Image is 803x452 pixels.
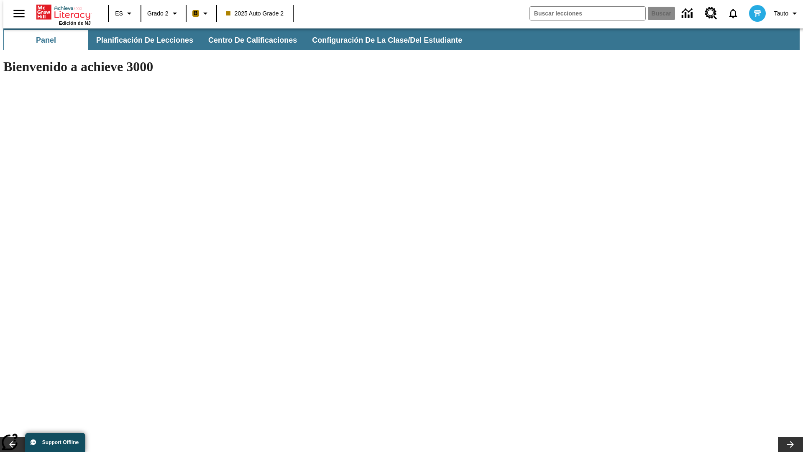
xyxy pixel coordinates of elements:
span: Centro de calificaciones [208,36,297,45]
button: Escoja un nuevo avatar [744,3,771,24]
input: Buscar campo [530,7,645,20]
button: Abrir el menú lateral [7,1,31,26]
span: Grado 2 [147,9,169,18]
span: Panel [36,36,56,45]
h1: Bienvenido a achieve 3000 [3,59,560,74]
a: Portada [36,4,91,21]
a: Centro de recursos, Se abrirá en una pestaña nueva. [700,2,722,25]
span: Planificación de lecciones [96,36,193,45]
img: avatar image [749,5,766,22]
span: Configuración de la clase/del estudiante [312,36,462,45]
span: B [194,8,198,18]
button: Configuración de la clase/del estudiante [305,30,469,50]
button: Perfil/Configuración [771,6,803,21]
div: Subbarra de navegación [3,30,470,50]
div: Subbarra de navegación [3,28,800,50]
span: Edición de NJ [59,21,91,26]
div: Portada [36,3,91,26]
span: Tauto [774,9,788,18]
button: Lenguaje: ES, Selecciona un idioma [111,6,138,21]
button: Support Offline [25,433,85,452]
button: Centro de calificaciones [202,30,304,50]
a: Centro de información [677,2,700,25]
button: Boost El color de la clase es anaranjado claro. Cambiar el color de la clase. [189,6,214,21]
button: Carrusel de lecciones, seguir [778,437,803,452]
button: Panel [4,30,88,50]
span: 2025 Auto Grade 2 [226,9,284,18]
span: ES [115,9,123,18]
button: Grado: Grado 2, Elige un grado [144,6,183,21]
button: Planificación de lecciones [90,30,200,50]
a: Notificaciones [722,3,744,24]
span: Support Offline [42,439,79,445]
